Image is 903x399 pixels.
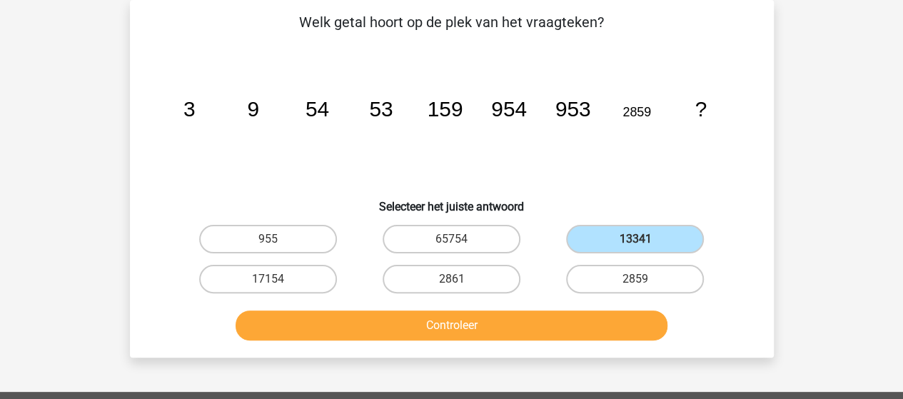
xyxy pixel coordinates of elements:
[183,97,195,121] tspan: 3
[491,97,527,121] tspan: 954
[383,225,520,253] label: 65754
[199,225,337,253] label: 955
[247,97,259,121] tspan: 9
[305,97,328,121] tspan: 54
[236,310,667,340] button: Controleer
[153,11,751,33] p: Welk getal hoort op de plek van het vraagteken?
[199,265,337,293] label: 17154
[555,97,590,121] tspan: 953
[566,265,704,293] label: 2859
[427,97,463,121] tspan: 159
[369,97,393,121] tspan: 53
[695,97,707,121] tspan: ?
[153,188,751,213] h6: Selecteer het juiste antwoord
[622,105,651,119] tspan: 2859
[383,265,520,293] label: 2861
[566,225,704,253] label: 13341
